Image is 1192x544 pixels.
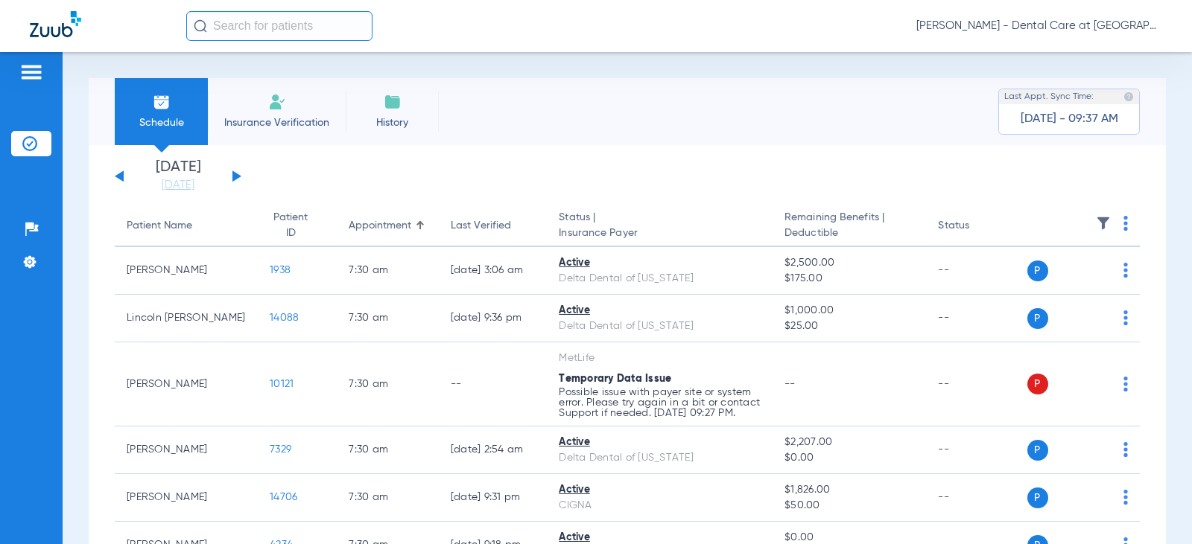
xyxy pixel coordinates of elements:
[337,247,439,295] td: 7:30 AM
[559,303,761,319] div: Active
[1096,216,1111,231] img: filter.svg
[559,435,761,450] div: Active
[784,255,914,271] span: $2,500.00
[270,379,294,389] span: 10121
[559,225,761,241] span: Insurance Payer
[153,93,171,111] img: Schedule
[270,492,297,502] span: 14706
[784,482,914,498] span: $1,826.00
[115,295,258,342] td: Lincoln [PERSON_NAME]
[186,11,372,41] input: Search for patients
[1123,377,1128,391] img: group-dot-blue.svg
[926,295,1027,342] td: --
[784,435,914,450] span: $2,207.00
[337,426,439,474] td: 7:30 AM
[30,11,81,37] img: Zuub Logo
[1123,263,1128,278] img: group-dot-blue.svg
[451,218,511,234] div: Last Verified
[1027,487,1048,508] span: P
[439,247,548,295] td: [DATE] 3:06 AM
[115,426,258,474] td: [PERSON_NAME]
[439,295,548,342] td: [DATE] 9:36 PM
[926,342,1027,426] td: --
[268,93,286,111] img: Manual Insurance Verification
[451,218,536,234] div: Last Verified
[115,342,258,426] td: [PERSON_NAME]
[270,210,325,241] div: Patient ID
[926,205,1027,247] th: Status
[270,265,291,275] span: 1938
[194,19,207,33] img: Search Icon
[337,295,439,342] td: 7:30 AM
[926,426,1027,474] td: --
[127,218,192,234] div: Patient Name
[784,271,914,287] span: $175.00
[784,379,796,389] span: --
[1027,308,1048,329] span: P
[126,115,197,130] span: Schedule
[133,178,223,193] a: [DATE]
[916,19,1162,33] span: [PERSON_NAME] - Dental Care at [GEOGRAPHIC_DATA]
[559,498,761,513] div: CIGNA
[127,218,246,234] div: Patient Name
[784,450,914,466] span: $0.00
[115,474,258,522] td: [PERSON_NAME]
[270,313,299,323] span: 14088
[1123,92,1134,102] img: last sync help info
[926,474,1027,522] td: --
[349,218,427,234] div: Appointment
[357,115,428,130] span: History
[270,444,291,455] span: 7329
[349,218,411,234] div: Appointment
[337,474,439,522] td: 7:30 AM
[559,450,761,466] div: Delta Dental of [US_STATE]
[1123,216,1128,231] img: group-dot-blue.svg
[1021,112,1118,127] span: [DATE] - 09:37 AM
[784,319,914,334] span: $25.00
[439,342,548,426] td: --
[559,387,761,418] p: Possible issue with payer site or system error. Please try again in a bit or contact Support if n...
[547,205,773,247] th: Status |
[1123,490,1128,505] img: group-dot-blue.svg
[1027,440,1048,461] span: P
[19,63,43,81] img: hamburger-icon
[784,498,914,513] span: $50.00
[559,271,761,287] div: Delta Dental of [US_STATE]
[1123,310,1128,325] img: group-dot-blue.svg
[439,474,548,522] td: [DATE] 9:31 PM
[219,115,335,130] span: Insurance Verification
[270,210,311,241] div: Patient ID
[773,205,926,247] th: Remaining Benefits |
[115,247,258,295] td: [PERSON_NAME]
[559,374,671,384] span: Temporary Data Issue
[559,319,761,334] div: Delta Dental of [US_STATE]
[926,247,1027,295] td: --
[559,255,761,271] div: Active
[337,342,439,426] td: 7:30 AM
[384,93,402,111] img: History
[784,303,914,319] span: $1,000.00
[1123,442,1128,457] img: group-dot-blue.svg
[439,426,548,474] td: [DATE] 2:54 AM
[1027,260,1048,281] span: P
[784,225,914,241] span: Deductible
[559,351,761,366] div: MetLife
[133,160,223,193] li: [DATE]
[1004,89,1094,104] span: Last Appt. Sync Time:
[1027,374,1048,394] span: P
[559,482,761,498] div: Active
